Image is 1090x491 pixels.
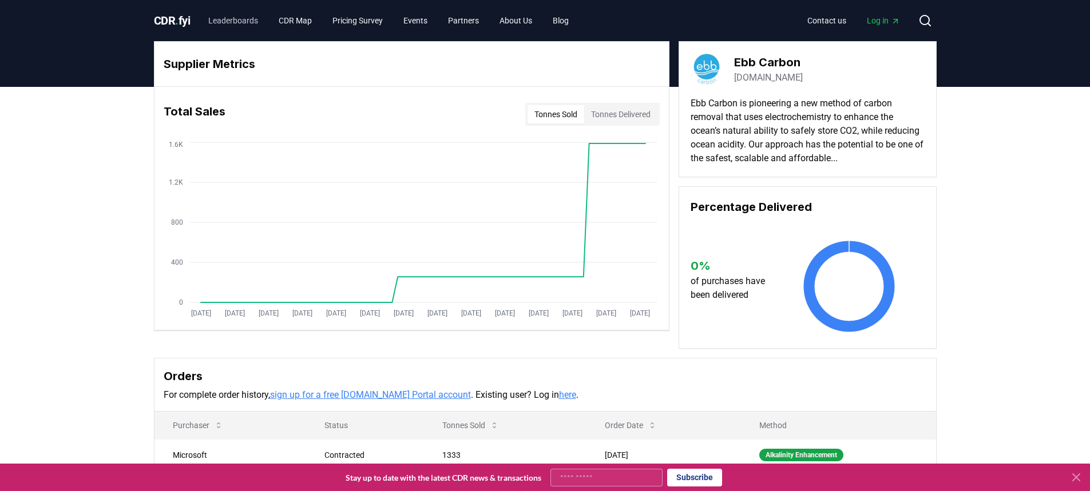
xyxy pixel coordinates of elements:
nav: Main [199,10,578,31]
h3: Supplier Metrics [164,55,660,73]
tspan: 400 [171,258,183,266]
tspan: [DATE] [562,309,582,317]
button: Tonnes Sold [528,105,584,123]
div: Contracted [324,449,415,461]
h3: Percentage Delivered [691,198,925,215]
div: Alkalinity Enhancement [759,449,843,461]
nav: Main [798,10,909,31]
h3: Orders [164,368,927,385]
tspan: [DATE] [596,309,616,317]
img: Ebb Carbon-logo [691,53,723,85]
tspan: [DATE] [461,309,481,317]
tspan: 1.6K [169,141,183,149]
td: 1333 [424,439,586,470]
tspan: [DATE] [292,309,312,317]
p: For complete order history, . Existing user? Log in . [164,388,927,402]
h3: Ebb Carbon [734,54,803,71]
a: Blog [544,10,578,31]
tspan: 0 [179,298,183,306]
a: Contact us [798,10,855,31]
p: Ebb Carbon is pioneering a new method of carbon removal that uses electrochemistry to enhance the... [691,97,925,165]
a: Log in [858,10,909,31]
tspan: [DATE] [191,309,211,317]
tspan: 800 [171,218,183,226]
button: Tonnes Sold [433,414,508,437]
tspan: [DATE] [629,309,649,317]
h3: Total Sales [164,103,225,126]
tspan: [DATE] [359,309,379,317]
tspan: 1.2K [169,178,183,186]
span: . [175,14,179,27]
p: Method [750,420,926,431]
a: Partners [439,10,488,31]
p: of purchases have been delivered [691,274,776,302]
button: Purchaser [164,414,232,437]
a: [DOMAIN_NAME] [734,71,803,85]
h3: 0 % [691,257,776,274]
tspan: [DATE] [494,309,514,317]
a: CDR Map [269,10,321,31]
p: Status [315,420,415,431]
a: Pricing Survey [323,10,392,31]
tspan: [DATE] [224,309,244,317]
tspan: [DATE] [258,309,278,317]
tspan: [DATE] [393,309,413,317]
a: Events [394,10,437,31]
tspan: [DATE] [528,309,548,317]
a: here [559,389,576,400]
tspan: [DATE] [427,309,447,317]
a: sign up for a free [DOMAIN_NAME] Portal account [270,389,471,400]
a: Leaderboards [199,10,267,31]
span: Log in [867,15,900,26]
button: Order Date [596,414,666,437]
a: CDR.fyi [154,13,191,29]
tspan: [DATE] [326,309,346,317]
button: Tonnes Delivered [584,105,657,123]
td: [DATE] [586,439,741,470]
span: CDR fyi [154,14,191,27]
a: About Us [490,10,541,31]
td: Microsoft [154,439,306,470]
